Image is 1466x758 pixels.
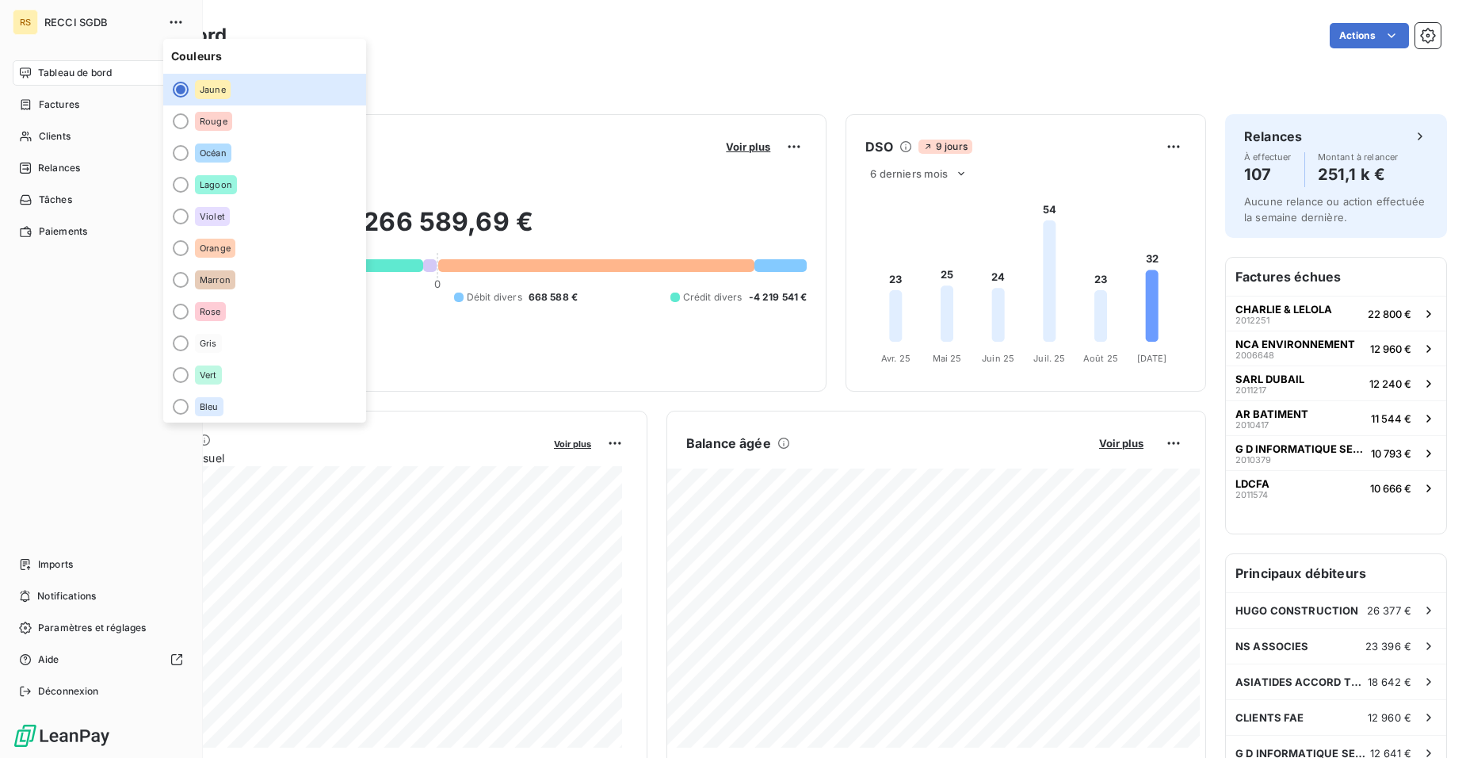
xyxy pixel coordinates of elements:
[39,98,79,112] span: Factures
[1099,437,1143,450] span: Voir plus
[549,436,596,450] button: Voir plus
[1235,477,1269,490] span: LDCFA
[683,290,743,304] span: Crédit divers
[1226,435,1446,470] button: G D INFORMATIQUE SERVICES201037910 793 €
[1371,447,1411,460] span: 10 793 €
[1034,353,1066,364] tspan: Juil. 25
[1365,640,1411,653] span: 23 396 €
[90,206,807,254] h2: 266 589,69 €
[1235,303,1332,316] span: CHARLIE & LELOLA
[721,140,775,154] button: Voir plus
[865,137,892,156] h6: DSO
[529,290,578,304] span: 668 588 €
[1235,604,1359,617] span: HUGO CONSTRUCTION
[1226,400,1446,435] button: AR BATIMENT201041711 544 €
[1235,640,1309,653] span: NS ASSOCIES
[1226,366,1446,400] button: SARL DUBAIL201121712 240 €
[1235,316,1269,325] span: 2012251
[39,129,71,144] span: Clients
[1369,377,1411,390] span: 12 240 €
[1370,482,1411,495] span: 10 666 €
[1235,455,1271,465] span: 2010379
[686,434,771,453] h6: Balance âgée
[200,243,231,253] span: Orange
[39,224,87,239] span: Paiements
[13,10,38,35] div: RS
[38,684,99,699] span: Déconnexion
[200,180,232,189] span: Lagoon
[1235,490,1268,500] span: 2011574
[39,193,72,207] span: Tâches
[982,353,1014,364] tspan: Juin 25
[434,278,441,290] span: 0
[1235,676,1368,688] span: ASIATIDES ACCORD TRANSACT
[200,275,231,285] span: Marron
[1235,338,1355,350] span: NCA ENVIRONNEMENT
[200,402,219,412] span: Bleu
[554,438,591,450] span: Voir plus
[1083,353,1118,364] tspan: Août 25
[200,212,225,221] span: Violet
[1235,350,1274,360] span: 2006648
[1226,554,1446,592] h6: Principaux débiteurs
[1235,385,1266,395] span: 2011217
[1244,152,1292,162] span: À effectuer
[1318,152,1399,162] span: Montant à relancer
[1368,676,1411,688] span: 18 642 €
[13,647,189,672] a: Aide
[1367,604,1411,617] span: 26 377 €
[1226,258,1446,296] h6: Factures échues
[1235,408,1308,420] span: AR BATIMENT
[933,353,962,364] tspan: Mai 25
[200,339,217,348] span: Gris
[1244,127,1302,146] h6: Relances
[918,140,972,154] span: 9 jours
[1330,23,1409,48] button: Actions
[1094,436,1148,450] button: Voir plus
[38,621,146,635] span: Paramètres et réglages
[1244,162,1292,187] h4: 107
[200,148,227,158] span: Océan
[1368,308,1411,320] span: 22 800 €
[1371,412,1411,425] span: 11 544 €
[90,450,543,466] span: Chiffre d'affaires mensuel
[163,39,366,74] span: Couleurs
[1235,420,1269,430] span: 2010417
[38,653,59,667] span: Aide
[200,370,217,380] span: Vert
[749,290,807,304] span: -4 219 541 €
[1235,711,1304,724] span: CLIENTS FAE
[1318,162,1399,187] h4: 251,1 k €
[1368,711,1411,724] span: 12 960 €
[200,307,221,316] span: Rose
[467,290,522,304] span: Débit divers
[37,589,96,603] span: Notifications
[13,723,111,748] img: Logo LeanPay
[1137,353,1167,364] tspan: [DATE]
[200,85,226,94] span: Jaune
[38,161,80,175] span: Relances
[726,140,770,153] span: Voir plus
[200,117,227,126] span: Rouge
[38,557,73,572] span: Imports
[1226,470,1446,505] button: LDCFA201157410 666 €
[1235,373,1304,385] span: SARL DUBAIL
[38,66,112,80] span: Tableau de bord
[1235,442,1365,455] span: G D INFORMATIQUE SERVICES
[1244,195,1425,224] span: Aucune relance ou action effectuée la semaine dernière.
[881,353,911,364] tspan: Avr. 25
[1370,343,1411,355] span: 12 960 €
[1226,331,1446,366] button: NCA ENVIRONNEMENT200664812 960 €
[44,16,158,29] span: RECCI SGDB
[870,167,948,180] span: 6 derniers mois
[1226,296,1446,331] button: CHARLIE & LELOLA201225122 800 €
